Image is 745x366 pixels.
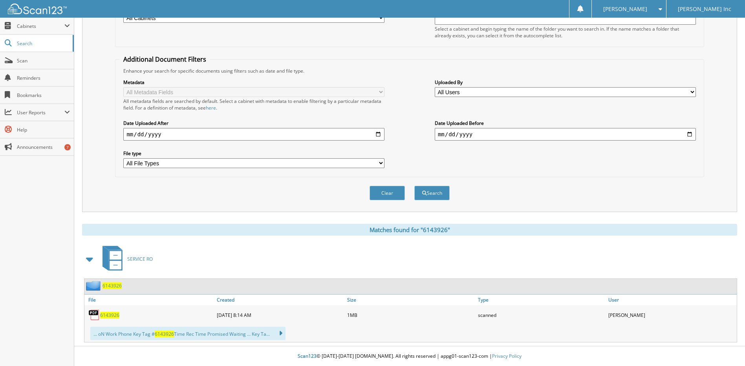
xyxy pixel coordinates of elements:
[215,295,345,305] a: Created
[215,307,345,323] div: [DATE] 8:14 AM
[678,7,731,11] span: [PERSON_NAME] Inc
[123,120,384,126] label: Date Uploaded After
[345,295,476,305] a: Size
[435,120,696,126] label: Date Uploaded Before
[123,150,384,157] label: File type
[298,353,317,359] span: Scan123
[17,75,70,81] span: Reminders
[88,309,100,321] img: PDF.png
[435,26,696,39] div: Select a cabinet and begin typing the name of the folder you want to search in. If the name match...
[8,4,67,14] img: scan123-logo-white.svg
[123,128,384,141] input: start
[86,281,103,291] img: folder2.png
[606,295,737,305] a: User
[100,312,119,318] a: 6143926
[82,224,737,236] div: Matches found for "6143926"
[476,307,606,323] div: scanned
[17,40,69,47] span: Search
[17,126,70,133] span: Help
[706,328,745,366] iframe: Chat Widget
[119,55,210,64] legend: Additional Document Filters
[64,144,71,150] div: 7
[17,57,70,64] span: Scan
[17,23,64,29] span: Cabinets
[119,68,699,74] div: Enhance your search for specific documents using filters such as date and file type.
[435,79,696,86] label: Uploaded By
[123,98,384,111] div: All metadata fields are searched by default. Select a cabinet with metadata to enable filtering b...
[98,243,153,274] a: SERVICE RO
[17,92,70,99] span: Bookmarks
[435,128,696,141] input: end
[127,256,153,262] span: SERVICE RO
[492,353,522,359] a: Privacy Policy
[206,104,216,111] a: here
[476,295,606,305] a: Type
[414,186,450,200] button: Search
[90,327,286,340] div: ... oN Work Phone Key Tag # Time Rec Time Promised Waiting ... Key Ta...
[17,109,64,116] span: User Reports
[103,282,122,289] a: 6143926
[370,186,405,200] button: Clear
[603,7,647,11] span: [PERSON_NAME]
[606,307,737,323] div: [PERSON_NAME]
[84,295,215,305] a: File
[345,307,476,323] div: 1MB
[155,331,174,337] span: 6143926
[123,79,384,86] label: Metadata
[17,144,70,150] span: Announcements
[74,347,745,366] div: © [DATE]-[DATE] [DOMAIN_NAME]. All rights reserved | appg01-scan123-com |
